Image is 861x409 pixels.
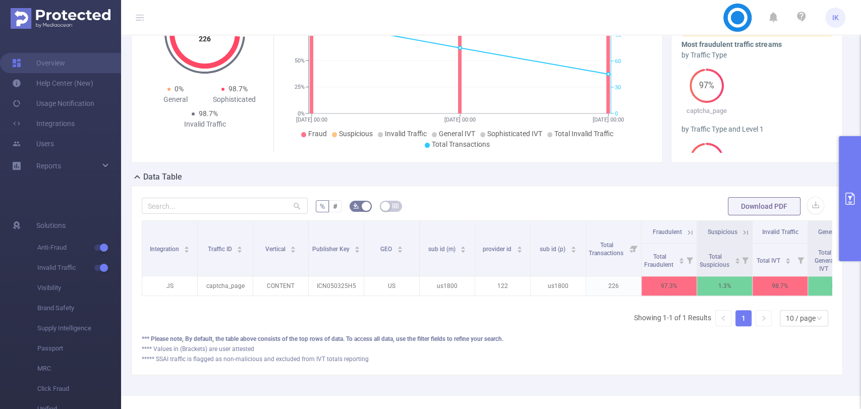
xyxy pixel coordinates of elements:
span: 98.7% [199,109,218,118]
tspan: [DATE] 00:00 [296,116,327,123]
span: Total Transactions [432,140,490,148]
span: Click Fraud [37,379,121,399]
i: icon: caret-down [570,249,576,252]
i: icon: caret-up [397,245,403,248]
a: Overview [12,53,65,73]
tspan: 0 [615,110,618,117]
div: Sort [570,245,577,251]
span: Traffic ID [208,246,234,253]
span: IK [832,8,839,28]
span: General IVT [439,130,475,138]
span: Total General IVT [815,249,835,272]
a: Users [12,134,54,154]
p: JS [142,276,197,296]
i: icon: left [720,315,726,321]
i: icon: caret-down [516,249,522,252]
i: icon: caret-down [237,249,243,252]
span: 0% [175,85,184,93]
i: Filter menu [738,244,752,276]
i: icon: caret-down [184,249,190,252]
span: # [333,202,337,210]
span: Invalid Traffic [385,130,427,138]
p: ICN050325H5 [309,276,364,296]
i: icon: caret-down [355,249,360,252]
i: icon: caret-down [461,249,466,252]
tspan: 0% [298,110,305,117]
tspan: 60 [615,58,621,65]
span: Publisher Key [312,246,351,253]
tspan: [DATE] 00:00 [593,116,624,123]
span: Anti-Fraud [37,238,121,258]
p: 226 [586,276,641,296]
span: Vertical [265,246,287,253]
div: by Traffic Type and Level 1 [681,124,832,135]
li: Next Page [756,310,772,326]
div: Sort [678,256,684,262]
div: Sort [785,256,791,262]
span: Sophisticated IVT [487,130,542,138]
i: icon: caret-up [570,245,576,248]
span: Total IVT [757,257,782,264]
b: Most fraudulent traffic streams [681,40,781,48]
i: icon: right [761,315,767,321]
span: % [320,202,325,210]
span: Total Suspicious [700,253,731,268]
i: icon: table [392,203,398,209]
span: Invalid Traffic [37,258,121,278]
span: GEO [380,246,393,253]
i: icon: caret-down [291,249,296,252]
div: **** Values in (Brackets) are user attested [142,344,832,354]
p: us1800 [420,276,475,296]
div: Sort [237,245,243,251]
div: 10 / page [786,311,816,326]
tspan: 25% [295,84,305,91]
i: icon: caret-up [237,245,243,248]
span: Integration [150,246,181,253]
span: Visibility [37,278,121,298]
tspan: [DATE] 00:00 [444,116,476,123]
p: 98.7% [753,276,808,296]
div: Invalid Traffic [176,119,235,130]
i: icon: caret-up [516,245,522,248]
span: 98.7% [228,85,248,93]
a: Help Center (New) [12,73,93,93]
span: Supply Intelligence [37,318,121,338]
i: icon: caret-up [355,245,360,248]
span: Total Invalid Traffic [554,130,613,138]
i: icon: caret-up [785,256,791,259]
i: icon: caret-up [461,245,466,248]
div: Sort [460,245,466,251]
i: icon: caret-up [734,256,740,259]
a: 1 [736,311,751,326]
i: icon: bg-colors [353,203,359,209]
div: Sort [734,256,740,262]
div: General [146,94,205,105]
li: 1 [735,310,752,326]
p: 122 [475,276,530,296]
p: captcha_page [681,106,732,116]
div: Sophisticated [205,94,264,105]
img: Protected Media [11,8,110,29]
i: icon: caret-down [397,249,403,252]
p: 97.3% [642,276,697,296]
p: US [364,276,419,296]
div: by Traffic Type [681,50,832,61]
i: Filter menu [793,244,808,276]
span: Reports [36,162,61,170]
p: us1800 [531,276,586,296]
span: Fraudulent [652,228,681,236]
span: MRC [37,359,121,379]
span: sub id (m) [428,246,457,253]
span: General IVT [818,228,849,236]
input: Search... [142,198,308,214]
i: icon: caret-down [734,260,740,263]
a: Reports [36,156,61,176]
i: icon: down [816,315,822,322]
span: sub id (p) [540,246,567,253]
h2: Data Table [143,171,182,183]
div: Sort [290,245,296,251]
a: Usage Notification [12,93,94,113]
span: 97% [690,82,724,90]
div: Sort [184,245,190,251]
i: Filter menu [682,244,697,276]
